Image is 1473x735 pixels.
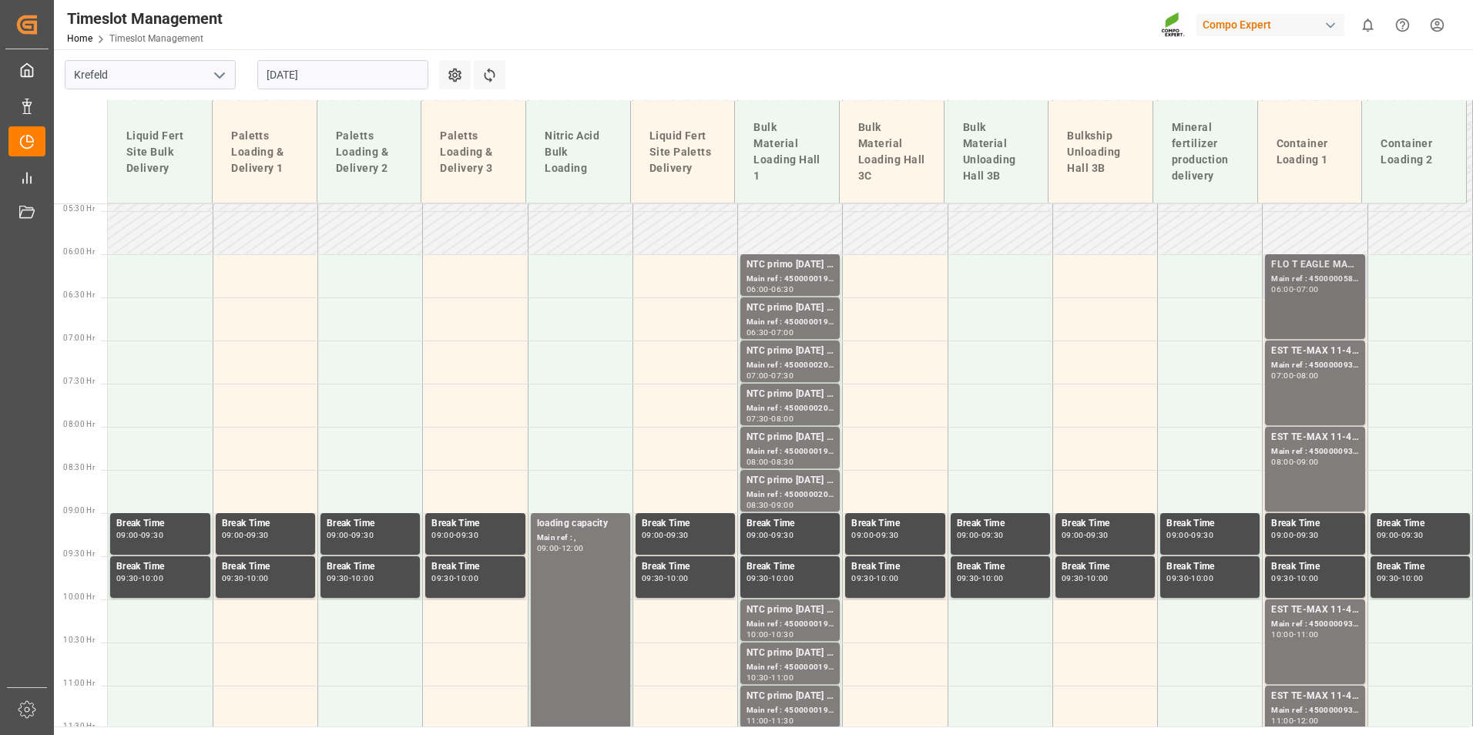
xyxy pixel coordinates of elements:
[327,532,349,539] div: 09:00
[957,532,979,539] div: 09:00
[67,33,92,44] a: Home
[1271,430,1358,445] div: EST TE-MAX 11-48 20kg (x56) WW;
[1377,575,1399,582] div: 09:30
[222,575,244,582] div: 09:30
[225,122,304,183] div: Paletts Loading & Delivery 1
[456,575,478,582] div: 10:00
[1271,257,1358,273] div: FLO T EAGLE MASTER [DATE] 25kg (x42) WW;
[747,372,769,379] div: 07:00
[642,532,664,539] div: 09:00
[642,516,729,532] div: Break Time
[642,575,664,582] div: 09:30
[1271,532,1293,539] div: 09:00
[222,532,244,539] div: 09:00
[851,516,938,532] div: Break Time
[771,502,794,508] div: 09:00
[769,372,771,379] div: -
[1271,273,1358,286] div: Main ref : 4500000585, 2000000428;
[1191,532,1213,539] div: 09:30
[747,689,834,704] div: NTC primo [DATE] BULK;
[747,661,834,674] div: Main ref : 4500000199, 2000000032;
[747,488,834,502] div: Main ref : 4500000200, 2000000032;
[769,458,771,465] div: -
[63,722,95,730] span: 11:30 Hr
[852,113,931,190] div: Bulk Material Loading Hall 3C
[1061,122,1140,183] div: Bulkship Unloading Hall 3B
[1161,12,1186,39] img: Screenshot%202023-09-29%20at%2010.02.21.png_1712312052.png
[747,359,834,372] div: Main ref : 4500000204, 2000000032;
[349,575,351,582] div: -
[642,559,729,575] div: Break Time
[771,415,794,422] div: 08:00
[1377,532,1399,539] div: 09:00
[747,646,834,661] div: NTC primo [DATE] BULK;
[957,575,979,582] div: 09:30
[63,463,95,472] span: 08:30 Hr
[431,532,454,539] div: 09:00
[63,247,95,256] span: 06:00 Hr
[63,290,95,299] span: 06:30 Hr
[1166,516,1253,532] div: Break Time
[771,286,794,293] div: 06:30
[139,575,141,582] div: -
[1062,559,1149,575] div: Break Time
[456,532,478,539] div: 09:30
[747,316,834,329] div: Main ref : 4500000195, 2000000032;
[1377,559,1464,575] div: Break Time
[666,575,689,582] div: 10:00
[747,516,834,532] div: Break Time
[351,532,374,539] div: 09:30
[957,516,1044,532] div: Break Time
[244,532,247,539] div: -
[1374,129,1454,174] div: Container Loading 2
[1293,532,1296,539] div: -
[1062,516,1149,532] div: Break Time
[747,402,834,415] div: Main ref : 4500000202, 2000000032;
[1293,286,1296,293] div: -
[1297,458,1319,465] div: 09:00
[876,575,898,582] div: 10:00
[63,334,95,342] span: 07:00 Hr
[771,458,794,465] div: 08:30
[747,344,834,359] div: NTC primo [DATE] BULK;
[957,113,1036,190] div: Bulk Material Unloading Hall 3B
[1271,717,1293,724] div: 11:00
[207,63,230,87] button: open menu
[1293,372,1296,379] div: -
[63,377,95,385] span: 07:30 Hr
[771,717,794,724] div: 11:30
[769,575,771,582] div: -
[1271,704,1358,717] div: Main ref : 4500000935, 2000000976;
[851,559,938,575] div: Break Time
[327,516,414,532] div: Break Time
[769,674,771,681] div: -
[1297,286,1319,293] div: 07:00
[120,122,200,183] div: Liquid Fert Site Bulk Delivery
[1271,559,1358,575] div: Break Time
[1297,717,1319,724] div: 12:00
[771,372,794,379] div: 07:30
[747,458,769,465] div: 08:00
[978,575,981,582] div: -
[771,532,794,539] div: 09:30
[539,122,618,183] div: Nitric Acid Bulk Loading
[434,122,513,183] div: Paletts Loading & Delivery 3
[1189,532,1191,539] div: -
[747,257,834,273] div: NTC primo [DATE] BULK;
[747,559,834,575] div: Break Time
[747,387,834,402] div: NTC primo [DATE] BULK;
[1086,575,1109,582] div: 10:00
[1385,8,1420,42] button: Help Center
[874,575,876,582] div: -
[1297,532,1319,539] div: 09:30
[874,532,876,539] div: -
[769,415,771,422] div: -
[747,415,769,422] div: 07:30
[559,545,561,552] div: -
[769,631,771,638] div: -
[537,545,559,552] div: 09:00
[1189,575,1191,582] div: -
[562,545,584,552] div: 12:00
[769,532,771,539] div: -
[116,532,139,539] div: 09:00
